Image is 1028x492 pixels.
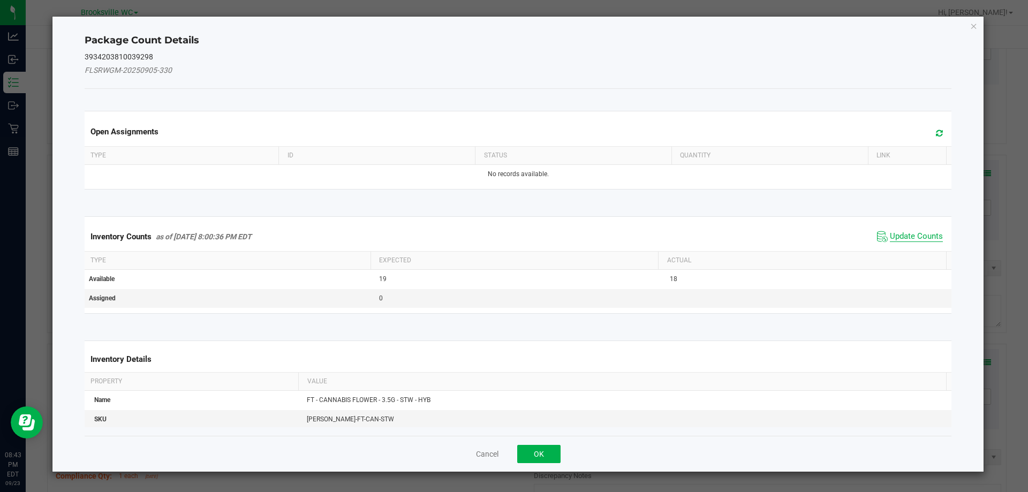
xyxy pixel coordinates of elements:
button: Cancel [476,449,498,459]
span: Assigned [89,294,116,302]
span: Property [90,377,122,385]
td: No records available. [82,165,954,184]
span: Inventory Details [90,354,152,364]
span: Type [90,256,106,264]
span: 0 [379,294,383,302]
h5: FLSRWGM-20250905-330 [85,66,952,74]
span: Actual [667,256,691,264]
span: FT - CANNABIS FLOWER - 3.5G - STW - HYB [307,396,430,404]
span: Type [90,152,106,159]
span: Value [307,377,327,385]
h5: 3934203810039298 [85,53,952,61]
span: as of [DATE] 8:00:36 PM EDT [156,232,252,241]
span: Update Counts [890,231,943,242]
iframe: Resource center [11,406,43,438]
span: Status [484,152,507,159]
span: Available [89,275,115,283]
span: ID [288,152,293,159]
span: SKU [94,415,107,423]
span: Inventory Counts [90,232,152,241]
button: Close [970,19,978,32]
button: OK [517,445,561,463]
span: Link [876,152,890,159]
h4: Package Count Details [85,34,952,48]
span: Expected [379,256,411,264]
span: Quantity [680,152,710,159]
span: [PERSON_NAME]-FT-CAN-STW [307,415,394,423]
span: 18 [670,275,677,283]
span: 19 [379,275,387,283]
span: Name [94,396,110,404]
span: Open Assignments [90,127,158,137]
